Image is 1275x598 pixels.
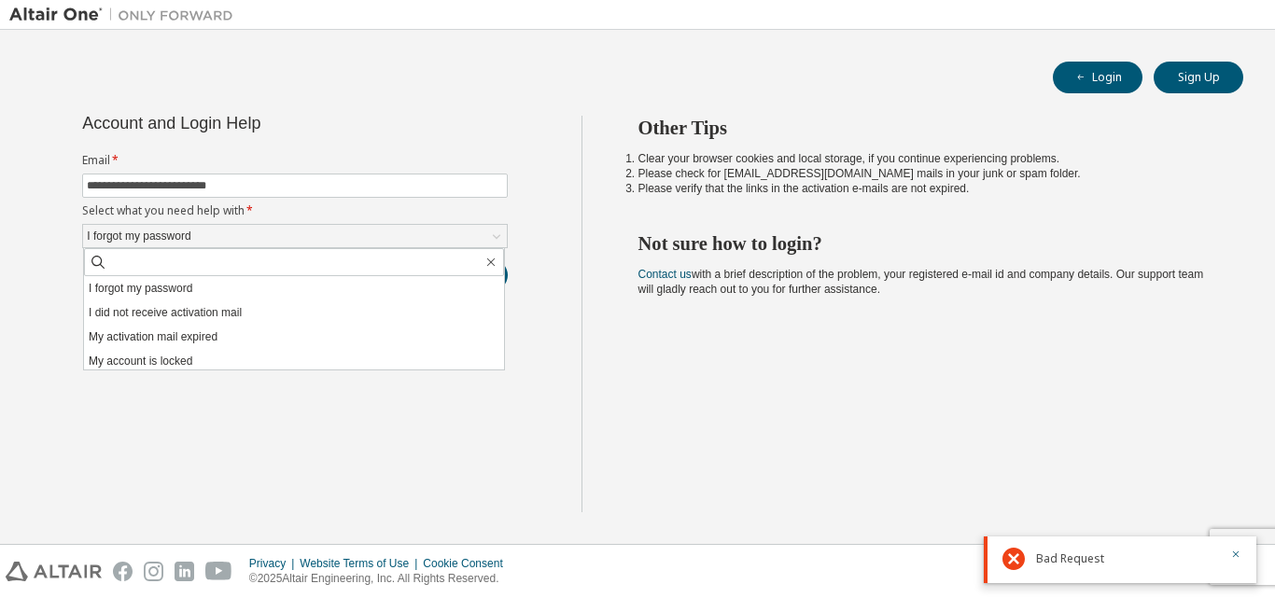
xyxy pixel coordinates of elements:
img: Altair One [9,6,243,24]
img: instagram.svg [144,562,163,581]
label: Select what you need help with [82,203,508,218]
span: Bad Request [1036,551,1104,566]
p: © 2025 Altair Engineering, Inc. All Rights Reserved. [249,571,514,587]
li: I forgot my password [84,276,504,300]
button: Login [1053,62,1142,93]
li: Please check for [EMAIL_ADDRESS][DOMAIN_NAME] mails in your junk or spam folder. [638,166,1211,181]
div: Account and Login Help [82,116,423,131]
li: Clear your browser cookies and local storage, if you continue experiencing problems. [638,151,1211,166]
img: youtube.svg [205,562,232,581]
a: Contact us [638,268,692,281]
img: facebook.svg [113,562,133,581]
h2: Not sure how to login? [638,231,1211,256]
div: I forgot my password [84,226,193,246]
div: Privacy [249,556,300,571]
div: Website Terms of Use [300,556,423,571]
button: Sign Up [1154,62,1243,93]
div: I forgot my password [83,225,507,247]
img: altair_logo.svg [6,562,102,581]
li: Please verify that the links in the activation e-mails are not expired. [638,181,1211,196]
span: with a brief description of the problem, your registered e-mail id and company details. Our suppo... [638,268,1204,296]
img: linkedin.svg [175,562,194,581]
label: Email [82,153,508,168]
h2: Other Tips [638,116,1211,140]
div: Cookie Consent [423,556,513,571]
